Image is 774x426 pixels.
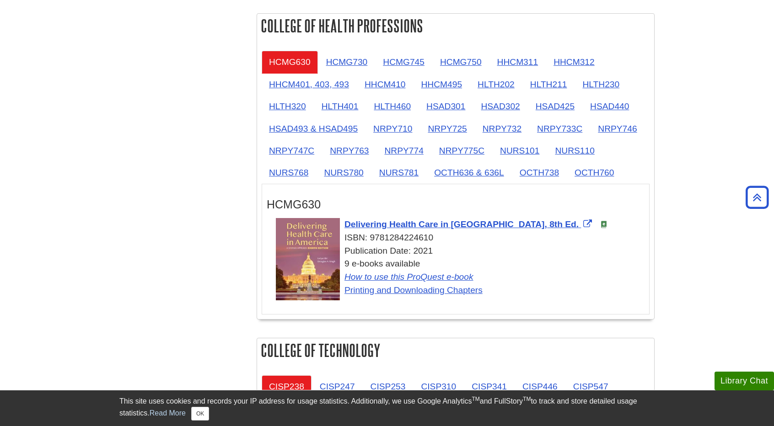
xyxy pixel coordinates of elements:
[433,51,489,73] a: HCMG750
[473,95,527,117] a: HSAD302
[262,139,322,162] a: NRPY747C
[475,117,529,140] a: NRPY732
[317,161,371,184] a: NURS780
[119,396,655,421] div: This site uses cookies and records your IP address for usage statistics. Additionally, we use Goo...
[420,117,474,140] a: NRPY725
[344,272,473,282] a: How to use this ProQuest e-book
[363,375,413,398] a: CISP253
[276,231,645,245] div: ISBN: 9781284224610
[262,117,365,140] a: HSAD493 & HSAD495
[372,161,426,184] a: NURS781
[566,375,616,398] a: CISP547
[414,73,470,96] a: HHCM495
[742,191,772,203] a: Back to Top
[312,375,362,398] a: CISP247
[493,139,547,162] a: NURS101
[257,14,654,38] h2: College of Health Professions
[262,161,316,184] a: NURS768
[344,219,594,229] a: Link opens in new window
[419,95,473,117] a: HSAD301
[276,257,645,297] div: 9 e-books available
[357,73,413,96] a: HHCM410
[319,51,375,73] a: HCMG730
[427,161,511,184] a: OCTH636 & 636L
[344,285,483,295] a: Printing and Downloading Chapters
[322,139,376,162] a: NRPY763
[257,338,654,362] h2: College of Technology
[344,219,579,229] span: Delivering Health Care in [GEOGRAPHIC_DATA], 8th Ed.
[515,375,565,398] a: CISP446
[523,396,531,402] sup: TM
[432,139,492,162] a: NRPY775C
[314,95,366,117] a: HLTH401
[530,117,590,140] a: NRPY733C
[276,245,645,258] div: Publication Date: 2021
[262,95,313,117] a: HLTH320
[548,139,602,162] a: NURS110
[366,95,418,117] a: HLTH460
[528,95,582,117] a: HSAD425
[591,117,644,140] a: NRPY746
[414,375,463,398] a: CISP310
[276,218,340,300] img: Cover Art
[583,95,636,117] a: HSAD440
[262,73,356,96] a: HHCM401, 403, 493
[523,73,575,96] a: HLTH211
[575,73,627,96] a: HLTH230
[262,375,312,398] a: CISP238
[472,396,479,402] sup: TM
[376,51,432,73] a: HCMG745
[377,139,431,162] a: NRPY774
[464,375,514,398] a: CISP341
[262,51,318,73] a: HCMG630
[567,161,621,184] a: OCTH760
[715,372,774,390] button: Library Chat
[267,198,645,211] h3: HCMG630
[150,409,186,417] a: Read More
[366,117,419,140] a: NRPY710
[490,51,546,73] a: HHCM311
[191,407,209,421] button: Close
[470,73,522,96] a: HLTH202
[512,161,566,184] a: OCTH738
[600,221,607,228] img: e-Book
[546,51,602,73] a: HHCM312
